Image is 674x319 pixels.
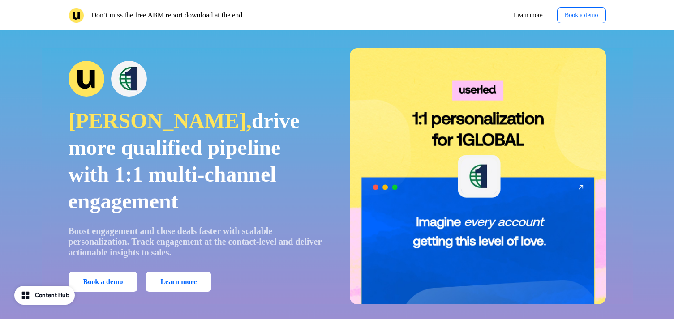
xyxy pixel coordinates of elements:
div: Content Hub [35,291,69,300]
p: Don’t miss the free ABM report download at the end ↓ [91,10,248,21]
p: drive more qualified pipeline with 1:1 multi-channel engagement [69,107,325,215]
button: Book a demo [557,7,606,23]
span: [PERSON_NAME], [69,109,252,132]
p: Boost engagement and close deals faster with scalable personalization. Track engagement at the co... [69,225,325,258]
a: Learn more [146,272,211,292]
a: Learn more [507,7,550,23]
button: Content Hub [14,286,75,305]
button: Book a demo [69,272,138,292]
